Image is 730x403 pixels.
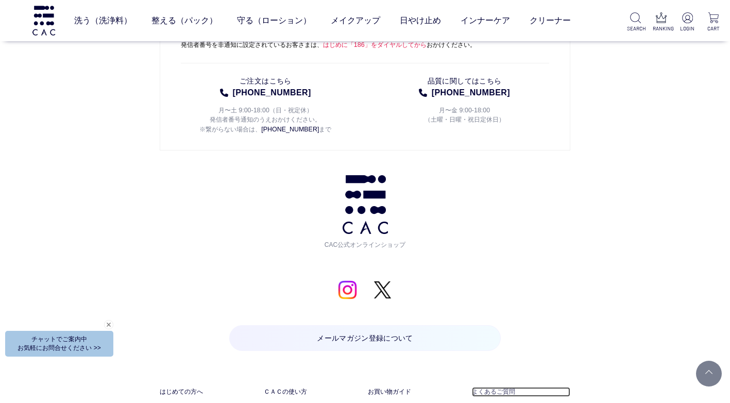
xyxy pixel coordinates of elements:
p: CART [705,25,722,32]
a: RANKING [653,12,669,32]
a: LOGIN [679,12,695,32]
img: logo [31,6,57,35]
a: インナーケア [461,6,510,35]
a: 洗う（洗浄料） [74,6,132,35]
p: 月〜金 9:00-18:00 （土曜・日曜・祝日定休日） [380,99,549,125]
a: クリーナー [530,6,571,35]
a: SEARCH [627,12,643,32]
a: よくあるご質問 [472,387,570,397]
p: RANKING [653,25,669,32]
a: お買い物ガイド [368,387,466,397]
p: SEARCH [627,25,643,32]
a: 守る（ローション） [237,6,311,35]
a: CAC公式オンラインショップ [321,175,409,249]
a: 日やけ止め [400,6,441,35]
a: はじめての方へ [160,387,258,397]
p: LOGIN [679,25,695,32]
a: ＣＡＣの使い方 [264,387,362,397]
a: メイクアップ [331,6,380,35]
p: 月〜土 9:00-18:00（日・祝定休） 発信者番号通知のうえおかけください。 ※繋がらない場合は、 まで [181,99,350,135]
a: メールマガジン登録について [229,325,500,351]
span: CAC公式オンラインショップ [321,234,409,249]
a: CART [705,12,722,32]
a: 整える（パック） [151,6,217,35]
